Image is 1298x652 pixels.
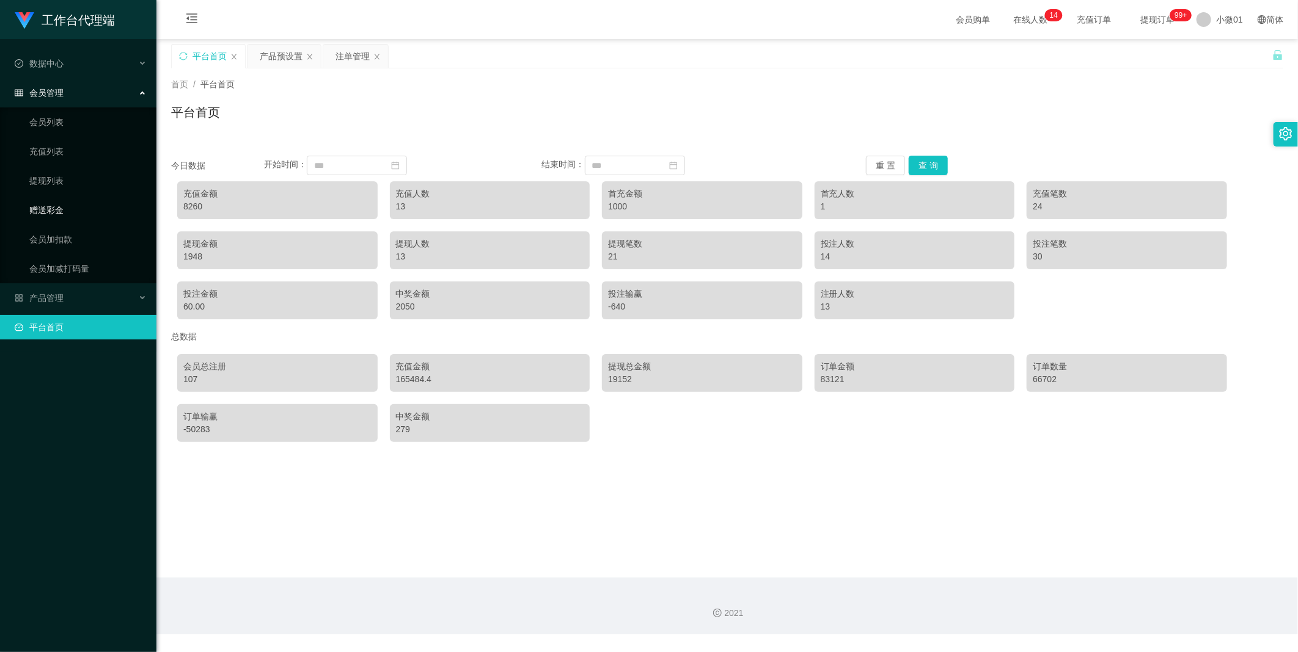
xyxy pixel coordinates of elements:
font: 会员管理 [29,88,64,98]
h1: 平台首页 [171,103,220,121]
span: 平台首页 [200,79,235,89]
sup: 14 [1045,9,1063,21]
div: 19152 [608,373,796,386]
div: 8260 [183,200,372,213]
div: 注册人数 [821,288,1009,300]
i: 图标： 解锁 [1272,49,1283,60]
div: 充值笔数 [1033,187,1221,200]
div: 提现金额 [183,237,372,250]
div: 279 [396,423,584,436]
div: 会员总注册 [183,360,372,373]
img: logo.9652507e.png [15,12,34,29]
i: 图标： 设置 [1279,127,1292,140]
div: 1000 [608,200,796,213]
a: 会员列表 [29,110,147,134]
div: 13 [396,250,584,263]
i: 图标: sync [179,52,188,60]
p: 4 [1054,9,1058,21]
div: 提现笔数 [608,237,796,250]
div: 14 [821,250,1009,263]
div: 107 [183,373,372,386]
button: 查 询 [909,156,948,175]
div: 充值人数 [396,187,584,200]
div: 13 [821,300,1009,313]
p: 1 [1050,9,1054,21]
div: -640 [608,300,796,313]
i: 图标： 关闭 [373,53,381,60]
i: 图标： table [15,89,23,97]
div: 总数据 [171,325,1283,348]
div: 订单金额 [821,360,1009,373]
font: 在线人数 [1013,15,1047,24]
font: 提现订单 [1140,15,1175,24]
div: 中奖金额 [396,288,584,300]
span: 首页 [171,79,188,89]
h1: 工作台代理端 [42,1,115,40]
i: 图标： 版权所有 [713,609,722,617]
font: 简体 [1266,15,1283,24]
i: 图标： check-circle-o [15,59,23,68]
a: 充值列表 [29,139,147,164]
font: 产品管理 [29,293,64,303]
sup: 938 [1170,9,1192,21]
div: 今日数据 [171,159,264,172]
div: 2050 [396,300,584,313]
a: 工作台代理端 [15,15,115,24]
div: 30 [1033,250,1221,263]
div: 中奖金额 [396,410,584,423]
div: 订单输赢 [183,410,372,423]
a: 会员加减打码量 [29,256,147,281]
a: 赠送彩金 [29,198,147,222]
font: 数据中心 [29,59,64,68]
div: 注单管理 [335,45,370,68]
button: 重 置 [866,156,905,175]
div: 60.00 [183,300,372,313]
div: 首充人数 [821,187,1009,200]
div: 平台首页 [193,45,227,68]
i: 图标： 关闭 [230,53,238,60]
div: 充值金额 [183,187,372,200]
div: 首充金额 [608,187,796,200]
div: 24 [1033,200,1221,213]
i: 图标： menu-fold [171,1,213,40]
div: 订单数量 [1033,360,1221,373]
span: 开始时间： [264,160,307,170]
i: 图标： 日历 [391,161,400,170]
div: 1948 [183,250,372,263]
div: 1 [821,200,1009,213]
div: 充值金额 [396,360,584,373]
font: 充值订单 [1077,15,1111,24]
a: 会员加扣款 [29,227,147,252]
div: 66702 [1033,373,1221,386]
span: 结束时间： [542,160,585,170]
span: / [193,79,196,89]
div: 提现总金额 [608,360,796,373]
i: 图标： 日历 [669,161,678,170]
div: 投注输赢 [608,288,796,300]
div: 投注人数 [821,237,1009,250]
div: -50283 [183,423,372,436]
a: 图标： 仪表板平台首页 [15,315,147,339]
div: 产品预设置 [260,45,302,68]
i: 图标： AppStore-O [15,294,23,302]
div: 13 [396,200,584,213]
div: 83121 [821,373,1009,386]
a: 提现列表 [29,168,147,193]
div: 投注笔数 [1033,237,1221,250]
div: 提现人数 [396,237,584,250]
div: 165484.4 [396,373,584,386]
div: 投注金额 [183,288,372,300]
div: 21 [608,250,796,263]
font: 2021 [724,608,743,618]
i: 图标： 关闭 [306,53,313,60]
i: 图标： global [1258,15,1266,24]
